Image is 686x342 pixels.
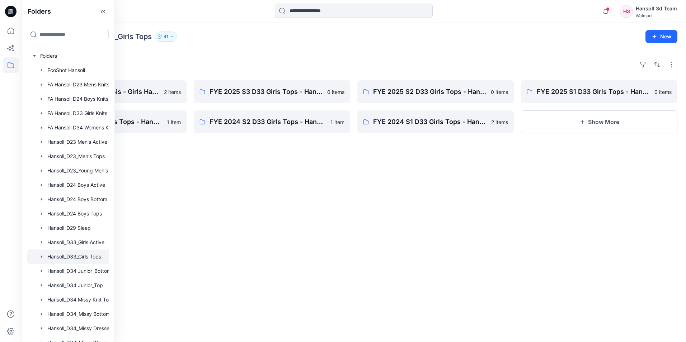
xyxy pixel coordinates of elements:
[620,5,633,18] div: H3
[491,118,508,126] p: 2 items
[357,110,514,133] a: FYE 2024 S1 D33 Girls Tops - Hansoll2 items
[327,88,344,96] p: 0 items
[636,13,677,18] div: Walmart
[210,117,326,127] p: FYE 2024 S2 D33 Girls Tops - Hansoll
[645,30,677,43] button: New
[636,4,677,13] div: Hansoll 3d Team
[210,87,323,97] p: FYE 2025 S3 D33 Girls Tops - Hansoll
[330,118,344,126] p: 1 item
[373,117,487,127] p: FYE 2024 S1 D33 Girls Tops - Hansoll
[155,32,177,42] button: 41
[521,80,677,103] a: FYE 2025 S1 D33 Girls Tops - Hansoll0 items
[167,118,181,126] p: 1 item
[537,87,650,97] p: FYE 2025 S1 D33 Girls Tops - Hansoll
[164,88,181,96] p: 2 items
[373,87,487,97] p: FYE 2025 S2 D33 Girls Tops - Hansoll
[194,80,350,103] a: FYE 2025 S3 D33 Girls Tops - Hansoll0 items
[491,88,508,96] p: 0 items
[357,80,514,103] a: FYE 2025 S2 D33 Girls Tops - Hansoll0 items
[521,110,677,133] button: Show More
[194,110,350,133] a: FYE 2024 S2 D33 Girls Tops - Hansoll1 item
[654,88,672,96] p: 0 items
[164,33,168,41] p: 41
